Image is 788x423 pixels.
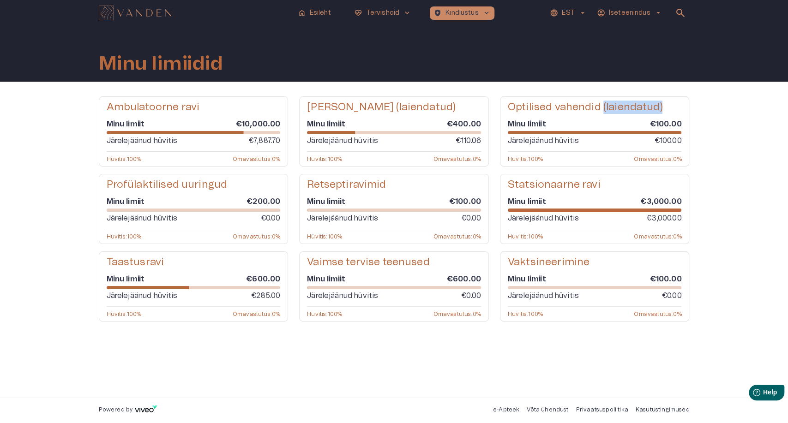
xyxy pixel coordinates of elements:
[236,119,281,129] h6: €10,000.00
[456,135,481,146] p: €110.06
[508,290,579,301] p: Järelejäänud hüvitis
[403,9,411,17] span: keyboard_arrow_down
[107,197,145,207] h6: Minu limiit
[716,381,788,407] iframe: Help widget launcher
[461,213,481,224] p: €0.00
[596,6,664,20] button: Iseteenindusarrow_drop_down
[508,101,663,114] h5: Optilised vahendid (laiendatud)
[461,290,481,301] p: €0.00
[107,178,228,191] h5: Profülaktilised uuringud
[260,213,280,224] p: €0.00
[307,213,378,224] p: Järelejäänud hüvitis
[307,119,345,129] h6: Minu limiit
[634,155,681,162] p: Omavastutus : 0 %
[307,310,342,317] p: Hüvitis : 100 %
[640,197,681,207] h6: €3,000.00
[662,290,682,301] p: €0.00
[447,274,481,284] h6: €600.00
[107,274,145,284] h6: Minu limiit
[508,310,543,317] p: Hüvitis : 100 %
[99,6,171,20] img: Vanden logo
[246,274,280,284] h6: €600.00
[609,8,650,18] p: Iseteenindus
[654,9,662,17] span: arrow_drop_down
[634,233,681,240] p: Omavastutus : 0 %
[233,310,280,317] p: Omavastutus : 0 %
[294,6,335,20] button: homeEsileht
[508,274,546,284] h6: Minu limiit
[576,407,628,412] a: Privaatsuspoliitika
[508,178,601,191] h5: Statsionaarne ravi
[548,6,588,20] button: EST
[433,310,481,317] p: Omavastutus : 0 %
[634,310,681,317] p: Omavastutus : 0 %
[654,135,681,146] p: €100.00
[233,155,280,162] p: Omavastutus : 0 %
[307,256,429,269] h5: Vaimse tervise teenused
[251,290,280,301] p: €285.00
[307,155,342,162] p: Hüvitis : 100 %
[508,213,579,224] p: Järelejäänud hüvitis
[99,53,223,74] h1: Minu limiidid
[107,155,142,162] p: Hüvitis : 100 %
[107,310,142,317] p: Hüvitis : 100 %
[562,8,574,18] p: EST
[508,197,546,207] h6: Minu limiit
[675,7,686,18] span: search
[309,8,331,18] p: Esileht
[445,8,479,18] p: Kindlustus
[99,6,290,19] a: Navigate to homepage
[248,135,280,146] p: €7,887.70
[449,197,481,207] h6: €100.00
[433,233,481,240] p: Omavastutus : 0 %
[366,8,400,18] p: Tervishoid
[307,274,345,284] h6: Minu limiit
[508,155,543,162] p: Hüvitis : 100 %
[447,119,481,129] h6: €400.00
[508,233,543,240] p: Hüvitis : 100 %
[646,213,681,224] p: €3,000.00
[493,407,519,412] a: e-Apteek
[247,197,280,207] h6: €200.00
[433,9,442,17] span: health_and_safety
[650,119,681,129] h6: €100.00
[307,178,386,191] h5: Retseptiravimid
[107,119,145,129] h6: Minu limiit
[508,135,579,146] p: Järelejäänud hüvitis
[354,9,362,17] span: ecg_heart
[636,407,690,412] a: Kasutustingimused
[307,101,456,114] h5: [PERSON_NAME] (laiendatud)
[107,256,164,269] h5: Taastusravi
[107,135,178,146] p: Järelejäänud hüvitis
[297,9,306,17] span: home
[350,6,415,20] button: ecg_heartTervishoidkeyboard_arrow_down
[307,135,378,146] p: Järelejäänud hüvitis
[508,119,546,129] h6: Minu limiit
[527,406,568,414] p: Võta ühendust
[307,290,378,301] p: Järelejäänud hüvitis
[508,256,589,269] h5: Vaktsineerimine
[107,213,178,224] p: Järelejäänud hüvitis
[307,197,345,207] h6: Minu limiit
[307,233,342,240] p: Hüvitis : 100 %
[107,233,142,240] p: Hüvitis : 100 %
[433,155,481,162] p: Omavastutus : 0 %
[671,4,690,22] button: open search modal
[482,9,491,17] span: keyboard_arrow_down
[233,233,280,240] p: Omavastutus : 0 %
[107,101,200,114] h5: Ambulatoorne ravi
[99,406,133,414] p: Powered by
[107,290,178,301] p: Järelejäänud hüvitis
[430,6,494,20] button: health_and_safetyKindlustuskeyboard_arrow_down
[650,274,681,284] h6: €100.00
